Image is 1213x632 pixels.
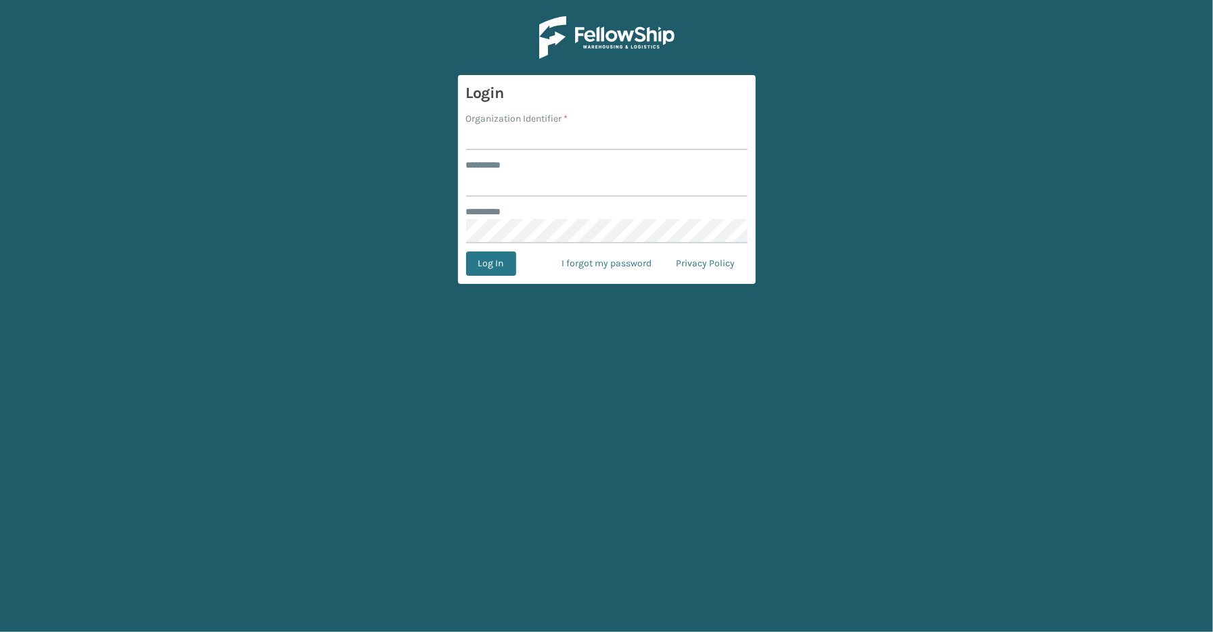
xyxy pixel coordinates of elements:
[664,251,748,276] a: Privacy Policy
[466,83,748,103] h3: Login
[550,251,664,276] a: I forgot my password
[539,16,674,59] img: Logo
[466,251,516,276] button: Log In
[466,112,568,126] label: Organization Identifier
